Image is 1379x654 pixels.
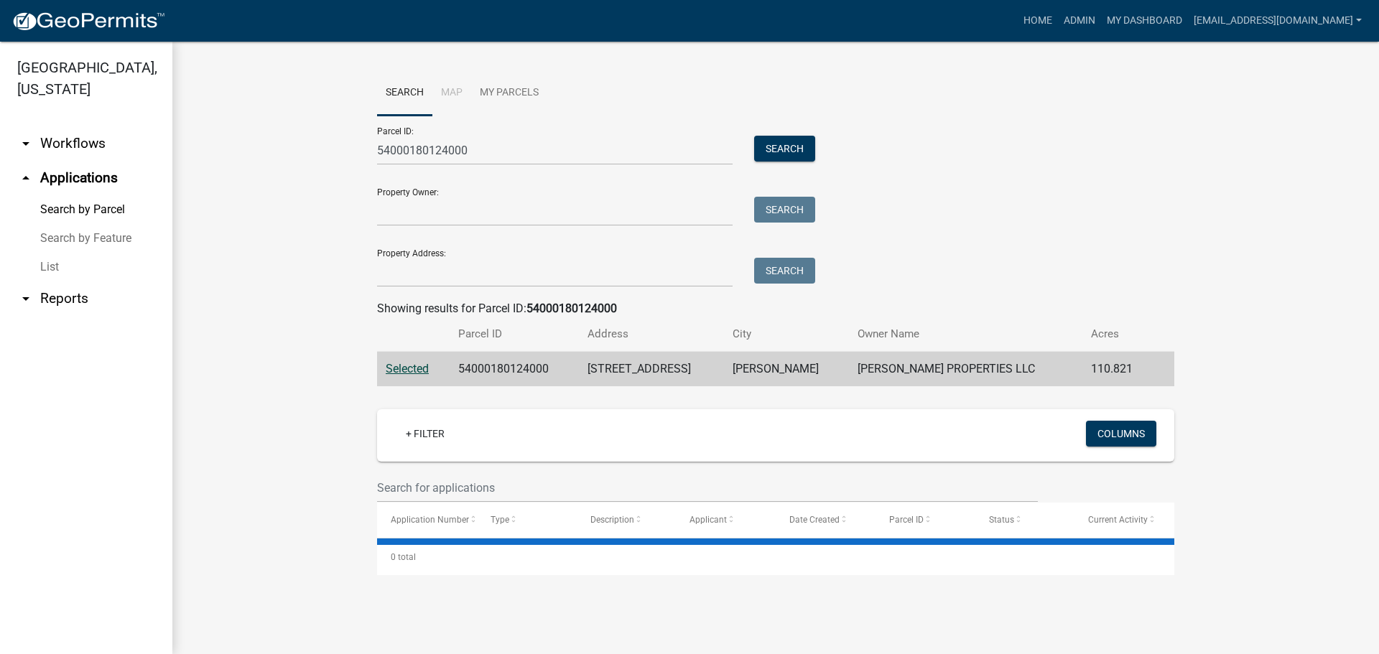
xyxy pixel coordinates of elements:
i: arrow_drop_up [17,169,34,187]
datatable-header-cell: Applicant [676,503,776,537]
td: 54000180124000 [450,352,579,387]
td: [PERSON_NAME] [724,352,848,387]
datatable-header-cell: Application Number [377,503,477,537]
span: Current Activity [1088,515,1148,525]
div: Showing results for Parcel ID: [377,300,1174,317]
th: Acres [1082,317,1153,351]
a: [EMAIL_ADDRESS][DOMAIN_NAME] [1188,7,1368,34]
input: Search for applications [377,473,1038,503]
datatable-header-cell: Current Activity [1074,503,1174,537]
a: Admin [1058,7,1101,34]
a: Search [377,70,432,116]
datatable-header-cell: Parcel ID [876,503,975,537]
datatable-header-cell: Type [477,503,577,537]
span: Type [491,515,509,525]
th: Parcel ID [450,317,579,351]
a: Selected [386,362,429,375]
span: Parcel ID [889,515,924,525]
datatable-header-cell: Description [577,503,677,537]
a: Home [1018,7,1058,34]
i: arrow_drop_down [17,135,34,152]
strong: 54000180124000 [526,302,617,315]
th: Address [579,317,724,351]
td: 110.821 [1082,352,1153,387]
td: [STREET_ADDRESS] [579,352,724,387]
button: Search [754,258,815,284]
div: 0 total [377,539,1174,575]
button: Columns [1086,421,1156,447]
th: City [724,317,848,351]
button: Search [754,197,815,223]
span: Date Created [789,515,840,525]
span: Applicant [689,515,727,525]
a: My Parcels [471,70,547,116]
button: Search [754,136,815,162]
datatable-header-cell: Date Created [776,503,876,537]
td: [PERSON_NAME] PROPERTIES LLC [849,352,1083,387]
span: Application Number [391,515,469,525]
th: Owner Name [849,317,1083,351]
a: + Filter [394,421,456,447]
span: Description [590,515,634,525]
span: Status [989,515,1014,525]
i: arrow_drop_down [17,290,34,307]
a: My Dashboard [1101,7,1188,34]
datatable-header-cell: Status [975,503,1075,537]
